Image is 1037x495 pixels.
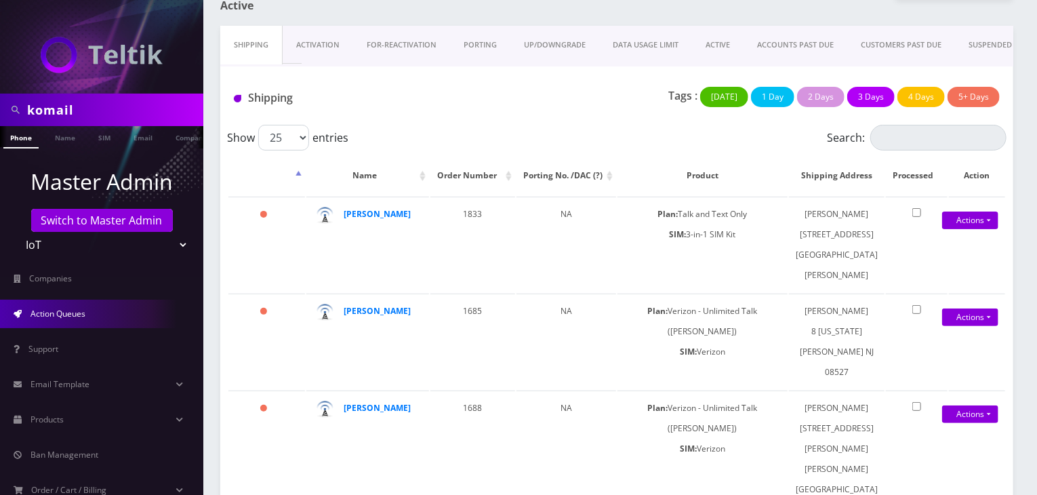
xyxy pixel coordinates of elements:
[48,126,82,147] a: Name
[617,156,788,195] th: Product
[948,87,1000,107] button: 5+ Days
[450,26,510,64] a: PORTING
[700,87,748,107] button: [DATE]
[127,126,159,147] a: Email
[516,156,616,195] th: Porting No. /DAC (?): activate to sort column ascending
[870,125,1006,151] input: Search:
[220,26,283,64] a: Shipping
[30,378,89,390] span: Email Template
[30,273,73,284] span: Companies
[617,294,788,389] td: Verizon - Unlimited Talk ([PERSON_NAME]) Verizon
[680,443,697,454] b: SIM:
[227,125,348,151] label: Show entries
[27,97,200,123] input: Search in Company
[228,156,305,195] th: : activate to sort column descending
[617,197,788,292] td: Talk and Text Only 3-in-1 SIM Kit
[751,87,794,107] button: 1 Day
[430,294,515,389] td: 1685
[668,87,697,104] p: Tags :
[955,26,1025,64] a: SUSPENDED
[283,26,353,64] a: Activation
[670,229,687,240] b: SIM:
[827,125,1006,151] label: Search:
[31,209,173,232] a: Switch to Master Admin
[648,305,668,317] b: Plan:
[344,402,411,414] a: [PERSON_NAME]
[30,308,85,319] span: Action Queues
[510,26,599,64] a: UP/DOWNGRADE
[306,156,429,195] th: Name: activate to sort column ascending
[41,37,163,73] img: Teltik Production
[942,405,998,423] a: Actions
[847,26,955,64] a: CUSTOMERS PAST DUE
[30,449,98,460] span: Ban Management
[680,346,697,357] b: SIM:
[28,343,58,355] span: Support
[30,414,64,425] span: Products
[692,26,744,64] a: ACTIVE
[847,87,895,107] button: 3 Days
[886,156,948,195] th: Processed: activate to sort column ascending
[797,87,845,107] button: 2 Days
[344,208,411,220] a: [PERSON_NAME]
[353,26,450,64] a: FOR-REActivation
[599,26,692,64] a: DATA USAGE LIMIT
[258,125,309,151] select: Showentries
[516,197,616,292] td: NA
[942,212,998,229] a: Actions
[897,87,945,107] button: 4 Days
[3,126,39,148] a: Phone
[234,95,241,102] img: Shipping
[658,208,678,220] b: Plan:
[430,156,515,195] th: Order Number: activate to sort column ascending
[234,92,476,104] h1: Shipping
[648,402,668,414] b: Plan:
[344,305,411,317] a: [PERSON_NAME]
[789,294,884,389] td: [PERSON_NAME] 8 [US_STATE] [PERSON_NAME] NJ 08527
[942,309,998,326] a: Actions
[789,156,884,195] th: Shipping Address
[789,197,884,292] td: [PERSON_NAME] [STREET_ADDRESS] [GEOGRAPHIC_DATA][PERSON_NAME]
[91,126,117,147] a: SIM
[949,156,1005,195] th: Action
[516,294,616,389] td: NA
[744,26,847,64] a: ACCOUNTS PAST DUE
[169,126,214,147] a: Company
[430,197,515,292] td: 1833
